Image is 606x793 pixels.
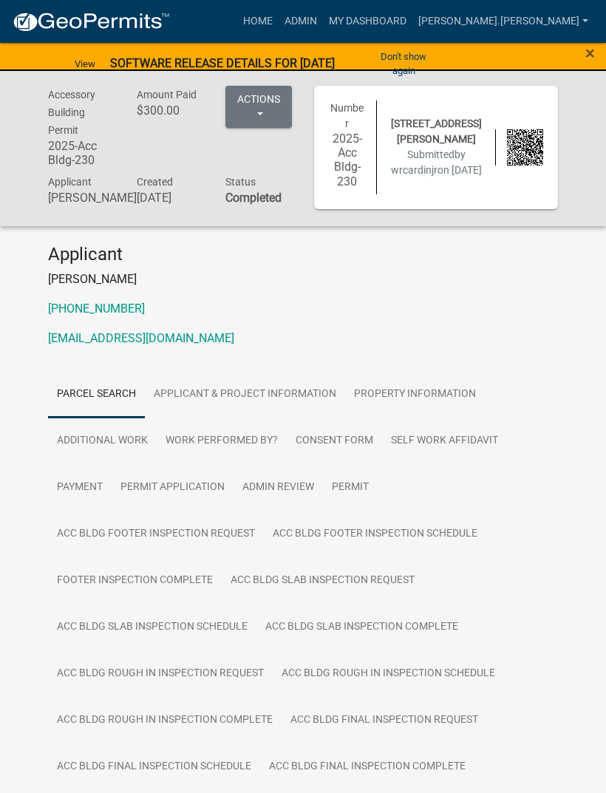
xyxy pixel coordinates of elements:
[282,697,487,744] a: Acc Bldg Final Inspection Request
[48,604,256,651] a: Acc Bldg Slab Inspection Schedule
[273,650,504,698] a: Acc Bldg Rough In Inspection Schedule
[329,132,365,188] h6: 2025-Acc Bldg-230
[225,86,292,128] button: Actions
[391,118,482,145] span: [STREET_ADDRESS][PERSON_NAME]
[345,371,485,418] a: Property Information
[264,511,486,558] a: Acc Bldg Footer Inspection Schedule
[256,604,467,651] a: Acc Bldg Slab Inspection Complete
[323,7,412,35] a: My Dashboard
[69,52,101,76] a: View
[260,743,474,791] a: Acc Bldg Final Inspection Complete
[48,371,145,418] a: Parcel search
[237,7,279,35] a: Home
[48,270,558,288] p: [PERSON_NAME]
[48,650,273,698] a: Acc Bldg Rough In Inspection Request
[391,149,482,176] span: Submitted on [DATE]
[323,464,378,511] a: Permit
[48,191,115,205] h6: [PERSON_NAME]
[48,139,115,167] h6: 2025-Acc Bldg-230
[112,464,234,511] a: Permit Application
[145,371,345,418] a: Applicant & Project Information
[364,44,443,83] button: Don't show again
[225,191,282,205] strong: Completed
[48,511,264,558] a: Acc Bldg Footer Inspection Request
[137,176,173,188] span: Created
[48,557,222,605] a: Footer inspection complete
[110,56,335,70] strong: SOFTWARE RELEASE DETAILS FOR [DATE]
[225,176,256,188] span: Status
[48,302,145,316] a: [PHONE_NUMBER]
[507,129,543,166] img: QR code
[330,102,364,129] span: Number
[137,103,203,118] h6: $300.00
[48,331,234,345] a: [EMAIL_ADDRESS][DOMAIN_NAME]
[48,176,92,188] span: Applicant
[585,43,595,64] span: ×
[279,7,323,35] a: Admin
[412,7,594,35] a: [PERSON_NAME].[PERSON_NAME]
[234,464,323,511] a: Admin Review
[222,557,423,605] a: Acc Bldg Slab Inspection Request
[48,89,95,136] span: Accessory Building Permit
[585,44,595,62] button: Close
[48,244,558,265] h4: Applicant
[157,418,287,465] a: Work Performed By?
[287,418,382,465] a: Consent Form
[382,418,507,465] a: Self Work Affidavit
[48,464,112,511] a: Payment
[137,89,197,101] span: Amount Paid
[137,191,203,205] h6: [DATE]
[48,697,282,744] a: Acc Bldg Rough In Inspection Complete
[48,743,260,791] a: Acc Bldg Final Inspection Schedule
[48,418,157,465] a: Additional work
